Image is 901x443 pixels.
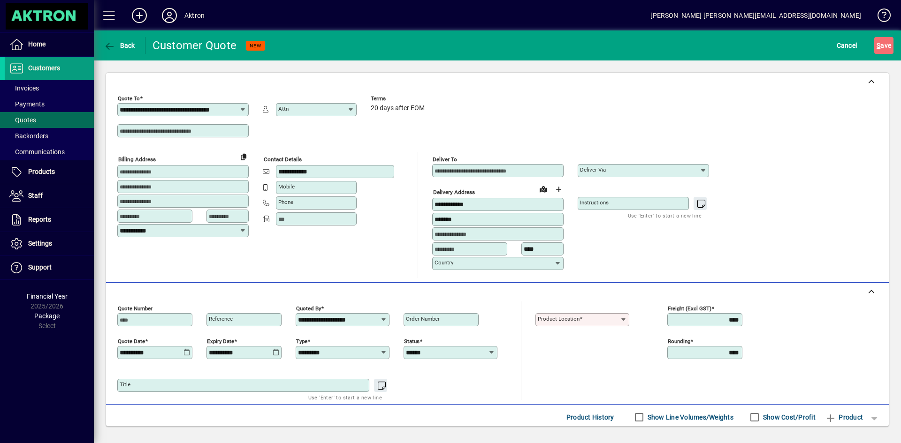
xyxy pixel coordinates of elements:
a: Invoices [5,80,94,96]
button: Product History [563,409,618,426]
mat-label: Quote date [118,338,145,344]
span: Products [28,168,55,175]
span: 20 days after EOM [371,105,425,112]
button: Profile [154,7,184,24]
a: Backorders [5,128,94,144]
mat-label: Rounding [668,338,690,344]
mat-label: Reference [209,315,233,322]
mat-label: Freight (excl GST) [668,305,711,311]
button: Choose address [551,182,566,197]
mat-label: Type [296,338,307,344]
a: Products [5,160,94,184]
button: Product [820,409,868,426]
span: Support [28,263,52,271]
mat-label: Quote To [118,95,140,102]
app-page-header-button: Back [94,37,145,54]
mat-label: Country [435,259,453,266]
button: Save [874,37,893,54]
button: Add [124,7,154,24]
mat-label: Phone [278,199,293,205]
div: Aktron [184,8,205,23]
a: Knowledge Base [870,2,889,32]
span: Home [28,40,46,48]
a: Home [5,33,94,56]
mat-label: Order number [406,315,440,322]
span: Communications [9,148,65,156]
div: [PERSON_NAME] [PERSON_NAME][EMAIL_ADDRESS][DOMAIN_NAME] [650,8,861,23]
mat-label: Instructions [580,199,609,206]
a: Quotes [5,112,94,128]
button: Cancel [834,37,860,54]
mat-label: Deliver via [580,166,606,173]
span: Cancel [837,38,857,53]
a: Settings [5,232,94,255]
span: Package [34,312,60,320]
mat-label: Mobile [278,183,295,190]
mat-label: Product location [538,315,580,322]
mat-label: Attn [278,105,289,112]
mat-label: Quote number [118,305,153,311]
label: Show Cost/Profit [761,413,816,422]
a: View on map [536,181,551,196]
mat-hint: Use 'Enter' to start a new line [628,210,702,221]
button: Back [101,37,137,54]
span: Reports [28,216,51,223]
span: Terms [371,96,427,102]
mat-label: Status [404,338,420,344]
span: Staff [28,192,43,199]
span: Back [104,42,135,49]
span: Product [825,410,863,425]
span: Settings [28,240,52,247]
a: Communications [5,144,94,160]
span: Payments [9,100,45,108]
button: Copy to Delivery address [236,149,251,164]
span: Product History [566,410,614,425]
mat-label: Quoted by [296,305,321,311]
mat-label: Title [120,381,130,388]
span: Financial Year [27,293,68,300]
span: Quotes [9,116,36,124]
span: Backorders [9,132,48,140]
a: Reports [5,208,94,232]
span: ave [877,38,891,53]
div: Customer Quote [153,38,237,53]
mat-hint: Use 'Enter' to start a new line [308,392,382,403]
span: Invoices [9,84,39,92]
mat-label: Expiry date [207,338,234,344]
a: Staff [5,184,94,208]
a: Support [5,256,94,279]
span: NEW [250,43,261,49]
a: Payments [5,96,94,112]
label: Show Line Volumes/Weights [646,413,733,422]
span: S [877,42,880,49]
mat-label: Deliver To [433,156,457,163]
span: Customers [28,64,60,72]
